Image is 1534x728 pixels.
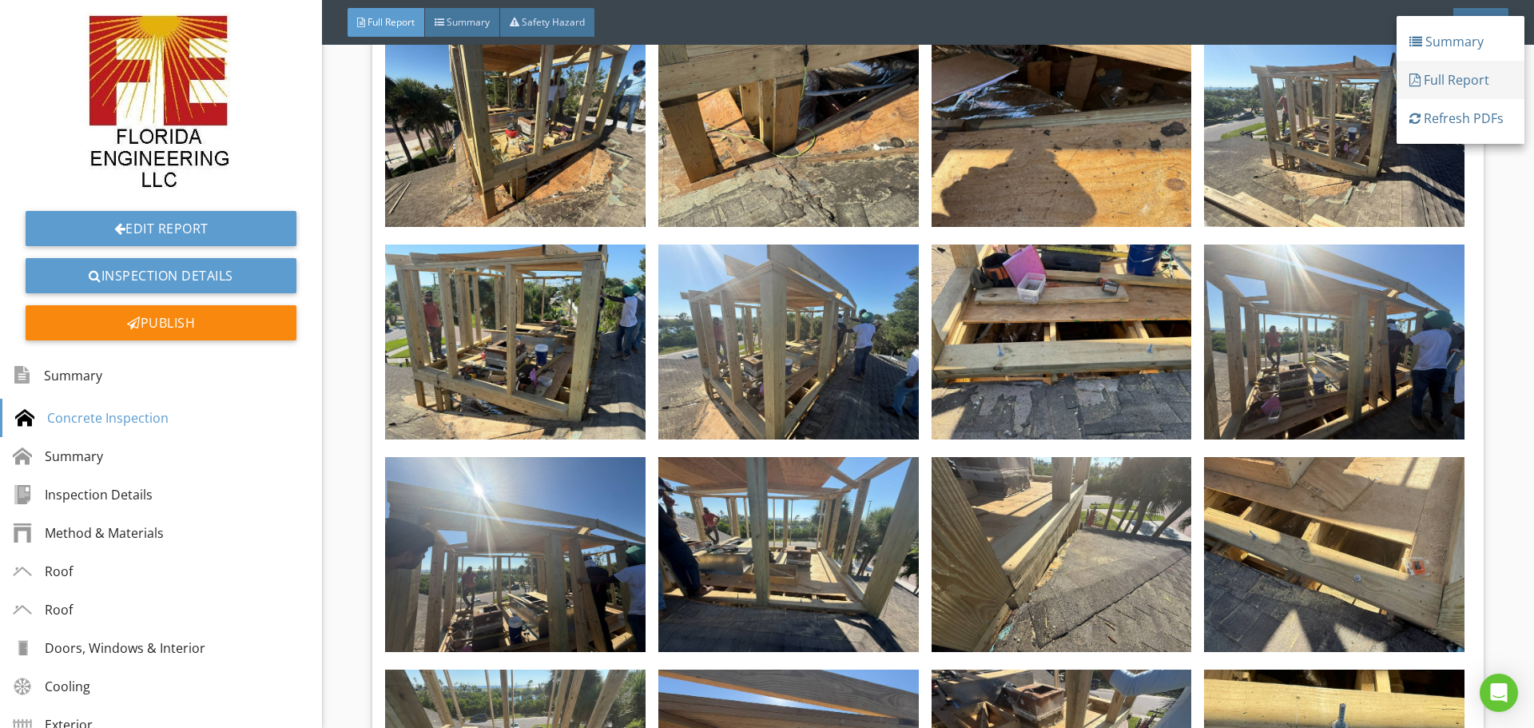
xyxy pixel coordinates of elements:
img: data [658,457,919,652]
img: data [932,245,1192,440]
a: Edit Report [26,211,296,246]
div: Full Report [1409,70,1512,90]
img: data [658,245,919,440]
div: Summary [1409,32,1512,51]
span: Full Report [368,15,415,29]
div: Publish [26,305,296,340]
div: Method & Materials [13,523,164,543]
div: Roof [13,600,73,619]
img: data [1204,245,1464,440]
div: Concrete Inspection [15,408,169,428]
div: Inspection Details [13,485,153,504]
img: data [385,245,646,440]
div: Open Intercom Messenger [1480,674,1518,712]
span: Summary [447,15,490,29]
a: Summary [1397,22,1524,61]
img: data [385,32,646,227]
img: data [658,32,919,227]
div: Summary [13,362,102,389]
span: Safety Hazard [522,15,585,29]
span: PDF [1473,15,1491,29]
img: data [1204,457,1464,652]
img: data [1204,32,1464,227]
img: FE_LOGO.jpg [85,13,238,192]
div: Summary [13,447,103,466]
div: Doors, Windows & Interior [13,638,205,658]
img: data [932,457,1192,652]
img: data [385,457,646,652]
a: Inspection Details [26,258,296,293]
div: Cooling [13,677,90,696]
div: Roof [13,562,73,581]
a: Full Report [1397,61,1524,99]
img: data [932,32,1192,227]
div: Refresh PDFs [1409,109,1512,128]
